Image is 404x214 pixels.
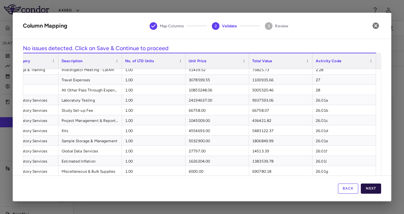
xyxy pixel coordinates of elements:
[122,85,185,95] div: 1.00
[313,125,376,135] div: 26.01d
[58,146,122,156] div: Global Data Services
[145,15,189,37] button: Map Columns
[185,64,249,74] div: 51439.52
[125,59,154,63] span: No. of LTD Units
[58,95,122,105] div: Laboratory Testing
[185,156,249,166] div: 1626204.00
[185,75,249,84] div: 3078599.55
[313,115,376,125] div: 26.01c
[58,85,122,95] div: All Other Pass Through Expenses
[185,136,249,145] div: 5032900.00
[313,64,376,74] div: 2.28
[249,156,313,166] div: 1383539.78
[338,184,358,194] button: Back
[122,95,185,105] div: 1.00
[122,125,185,135] div: 1.00
[122,156,185,166] div: 1.00
[122,115,185,125] div: 1.00
[249,105,313,115] div: 66758.07
[361,184,381,194] button: Next
[189,59,207,63] span: Unit Price
[58,166,122,176] div: Miscellaneous & Bulk Supplies
[122,146,185,156] div: 1.00
[313,95,376,105] div: 26.01a
[252,59,273,63] span: Total Value
[313,166,376,176] div: 26.01g
[185,166,249,176] div: 6000.00
[313,85,376,95] div: 28
[122,166,185,176] div: 1.00
[58,64,122,74] div: Investigator Meeting - LatAm
[58,115,122,125] div: Project Management & Reporting
[249,75,313,84] div: 1100935.66
[23,22,67,30] div: Column Mapping
[316,59,341,63] span: Activity Code
[58,156,122,166] div: Estimated Inflation
[313,136,376,145] div: 26.01e
[207,15,242,37] button: Validate
[58,105,122,115] div: Study Set-up Fee
[185,146,249,156] div: 27797.00
[62,59,83,63] span: Description
[122,136,185,145] div: 1.00
[249,85,313,95] div: 5005520.46
[249,125,313,135] div: 5483122.37
[215,24,217,28] text: 2
[185,95,249,105] div: 24194637.00
[122,64,185,74] div: 1.00
[58,125,122,135] div: Kits
[313,146,376,156] div: 26.01f
[58,136,122,145] div: Sample Storage & Management
[313,105,376,115] div: 26.01b
[313,156,376,166] div: 26.01i
[185,115,249,125] div: 1045009.00
[249,95,313,105] div: 9937593.06
[122,105,185,115] div: 1.00
[249,146,313,156] div: 14513.39
[185,85,249,95] div: 10855248.06
[185,125,249,135] div: 4554693.00
[185,105,249,115] div: 66758.00
[249,64,313,74] div: 75825.73
[249,136,313,145] div: 1806849.99
[249,115,313,125] div: 436421.82
[23,44,381,53] h6: No issues detected. Click on Save & Continue to proceed
[58,75,122,84] div: Travel Expenses
[160,23,184,29] span: Map Columns
[249,166,313,176] div: 690780.18
[313,75,376,84] div: 27
[222,23,237,29] span: Validate
[122,75,185,84] div: 1.00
